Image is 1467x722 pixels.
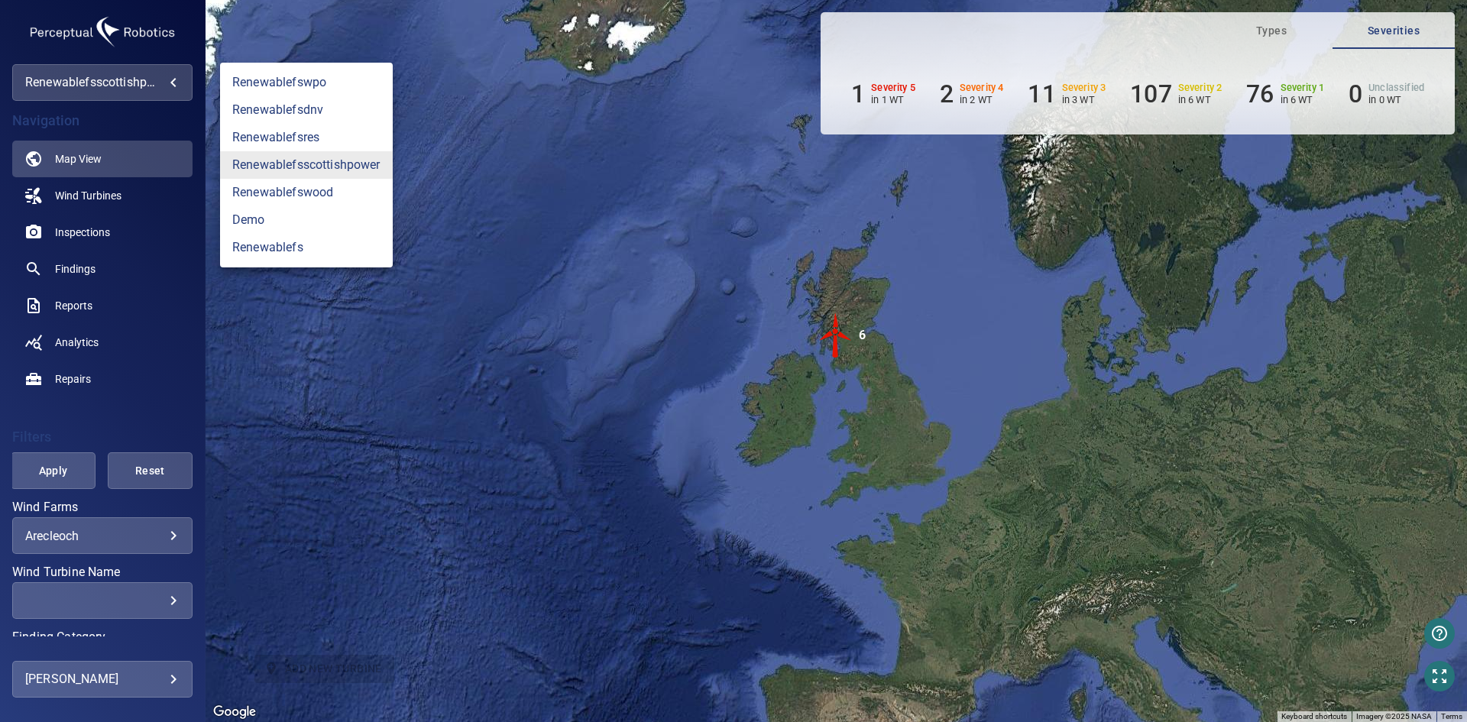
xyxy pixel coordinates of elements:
a: renewablefswood [220,179,393,206]
a: demo [220,206,393,234]
a: renewablefsdnv [220,96,393,124]
a: renewablefswpo [220,69,393,96]
a: renewablefsres [220,124,393,151]
a: renewablefs [220,234,393,261]
a: renewablefsscottishpower [220,151,393,179]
